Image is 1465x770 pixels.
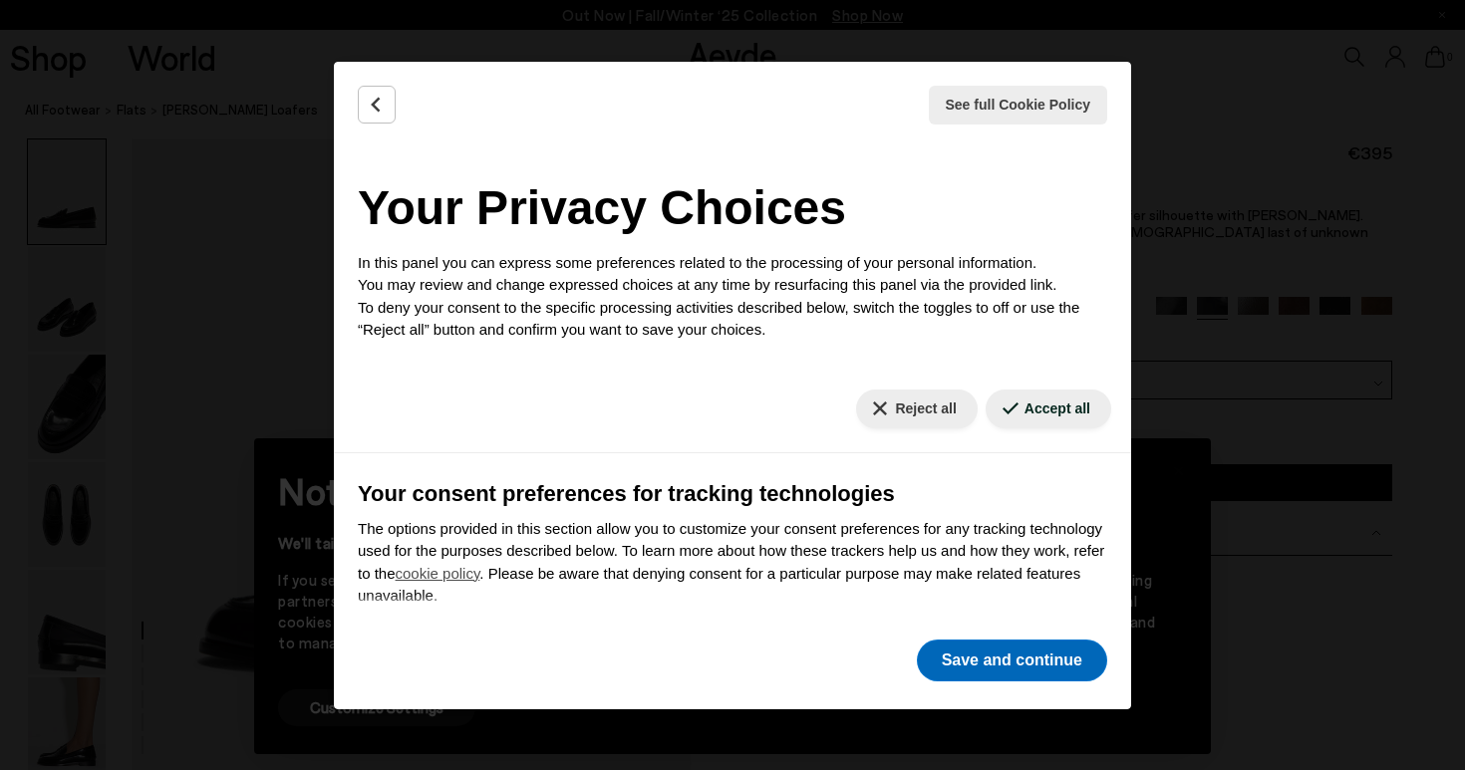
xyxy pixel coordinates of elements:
[946,95,1091,116] span: See full Cookie Policy
[358,86,396,124] button: Back
[358,477,1107,510] h3: Your consent preferences for tracking technologies
[856,389,977,428] button: Reject all
[917,640,1107,681] button: Save and continue
[929,86,1108,125] button: See full Cookie Policy
[358,172,1107,244] h2: Your Privacy Choices
[396,565,480,582] a: cookie policy - link opens in a new tab
[358,518,1107,608] p: The options provided in this section allow you to customize your consent preferences for any trac...
[358,252,1107,342] p: In this panel you can express some preferences related to the processing of your personal informa...
[986,389,1111,428] button: Accept all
